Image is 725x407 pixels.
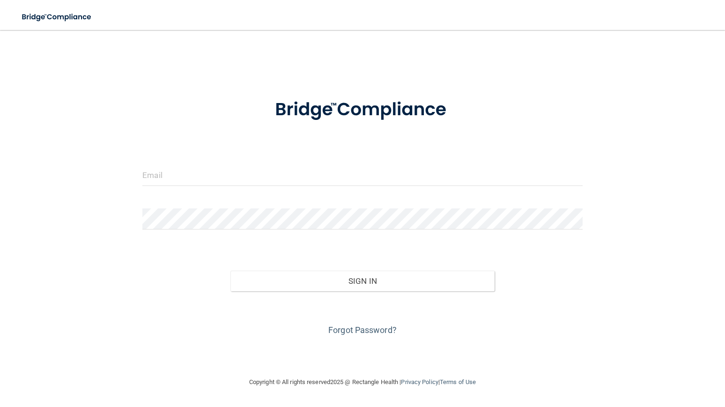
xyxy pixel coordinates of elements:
[440,378,476,385] a: Terms of Use
[328,325,397,335] a: Forgot Password?
[401,378,438,385] a: Privacy Policy
[142,165,583,186] input: Email
[192,367,533,397] div: Copyright © All rights reserved 2025 @ Rectangle Health | |
[230,271,495,291] button: Sign In
[14,7,100,27] img: bridge_compliance_login_screen.278c3ca4.svg
[256,86,469,133] img: bridge_compliance_login_screen.278c3ca4.svg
